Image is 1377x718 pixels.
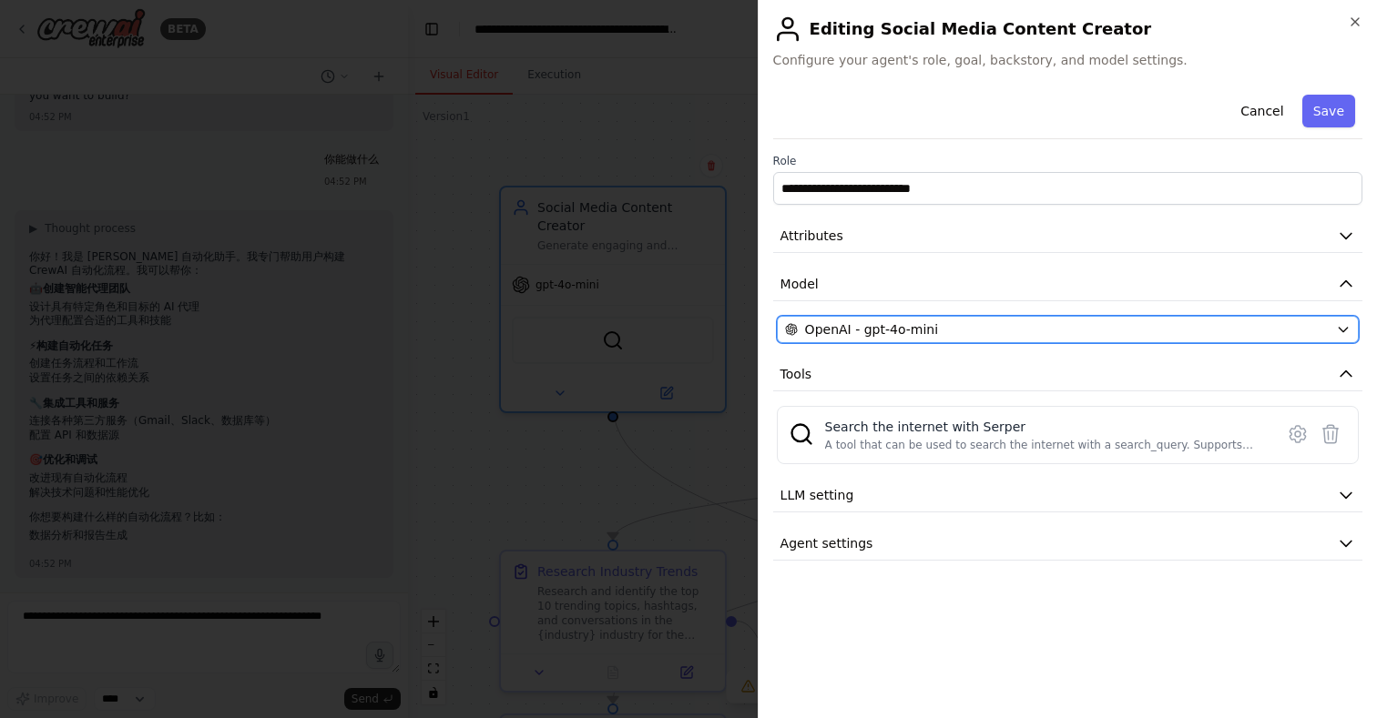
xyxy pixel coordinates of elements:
label: Role [773,154,1362,168]
span: Agent settings [780,534,873,552]
button: Model [773,268,1362,301]
div: A tool that can be used to search the internet with a search_query. Supports different search typ... [825,438,1263,452]
button: Agent settings [773,527,1362,561]
button: Configure tool [1281,418,1314,450]
button: Delete tool [1314,418,1347,450]
button: LLM setting [773,479,1362,512]
span: Model [780,275,819,293]
img: SerperDevTool [789,421,814,447]
span: LLM setting [780,486,854,504]
span: Configure your agent's role, goal, backstory, and model settings. [773,51,1362,69]
span: Tools [780,365,812,383]
button: Cancel [1229,95,1294,127]
div: Search the internet with Serper [825,418,1263,436]
span: Attributes [780,227,843,245]
button: Tools [773,358,1362,391]
button: OpenAI - gpt-4o-mini [777,316,1359,343]
button: Attributes [773,219,1362,253]
h2: Editing Social Media Content Creator [773,15,1362,44]
span: OpenAI - gpt-4o-mini [805,320,938,339]
button: Save [1302,95,1355,127]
